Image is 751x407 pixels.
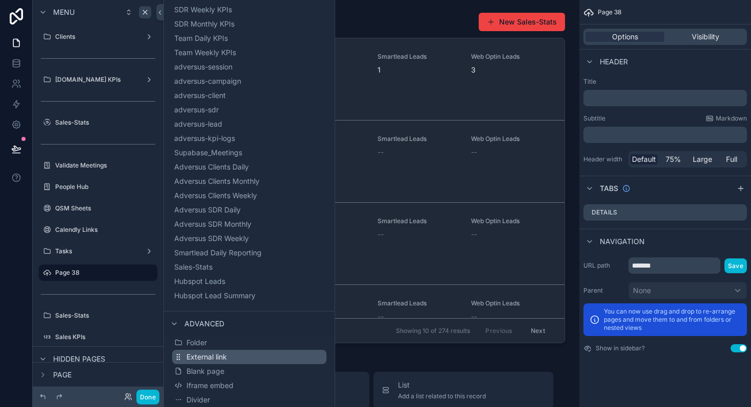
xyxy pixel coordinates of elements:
[174,119,222,129] span: adversus-lead
[174,190,257,201] span: Adversus Clients Weekly
[174,276,225,286] span: Hubspot Leads
[172,131,326,146] button: adversus-kpi-logs
[186,352,227,362] span: External link
[632,154,656,164] span: Default
[172,364,326,378] button: Blank page
[583,127,747,143] div: scrollable content
[39,329,157,345] a: Sales KPIs
[172,217,326,231] button: Adversus SDR Monthly
[172,117,326,131] button: adversus-lead
[612,32,638,42] span: Options
[666,154,681,164] span: 75%
[186,380,233,391] span: Iframe embed
[55,247,141,255] label: Tasks
[186,395,210,405] span: Divider
[583,261,624,270] label: URL path
[55,312,155,320] label: Sales-Stats
[39,114,157,131] a: Sales-Stats
[604,307,741,332] p: You can now use drag and drop to re-arrange pages and move them to and from folders or nested views
[186,338,207,348] span: Folder
[724,258,747,273] button: Save
[172,174,326,188] button: Adversus Clients Monthly
[174,148,242,158] span: Supabase_Meetings
[174,5,232,15] span: SDR Weekly KPIs
[172,45,326,60] button: Team Weekly KPIs
[172,274,326,289] button: Hubspot Leads
[174,262,213,272] span: Sales-Stats
[524,323,552,339] button: Next
[174,33,228,43] span: Team Daily KPIs
[172,103,326,117] button: adversus-sdr
[172,17,326,31] button: SDR Monthly KPIs
[592,208,617,217] label: Details
[174,90,226,101] span: adversus-client
[55,76,141,84] label: [DOMAIN_NAME] KPIs
[53,370,72,380] span: Page
[39,29,157,45] a: Clients
[716,114,747,123] span: Markdown
[172,160,326,174] button: Adversus Clients Daily
[53,354,105,364] span: Hidden pages
[172,146,326,160] button: Supabase_Meetings
[628,282,747,299] button: None
[174,205,241,215] span: Adversus SDR Daily
[583,286,624,295] label: Parent
[39,71,157,88] a: [DOMAIN_NAME] KPIs
[55,269,151,277] label: Page 38
[598,8,621,16] span: Page 38
[583,78,747,86] label: Title
[174,62,232,72] span: adversus-session
[172,60,326,74] button: adversus-session
[174,219,251,229] span: Adversus SDR Monthly
[172,3,326,17] button: SDR Weekly KPIs
[174,176,260,186] span: Adversus Clients Monthly
[172,393,326,407] button: Divider
[174,233,249,244] span: Adversus SDR Weekly
[600,57,628,67] span: Header
[174,19,234,29] span: SDR Monthly KPIs
[174,291,255,301] span: Hubspot Lead Summary
[726,154,737,164] span: Full
[693,154,712,164] span: Large
[186,366,224,376] span: Blank page
[172,88,326,103] button: adversus-client
[55,183,155,191] label: People Hub
[39,179,157,195] a: People Hub
[692,32,719,42] span: Visibility
[39,157,157,174] a: Validate Meetings
[174,248,262,258] span: Smartlead Daily Reporting
[174,76,241,86] span: adversus-campaign
[172,231,326,246] button: Adversus SDR Weekly
[596,344,645,352] label: Show in sidebar?
[55,226,155,234] label: Calendly Links
[583,114,605,123] label: Subtitle
[55,161,155,170] label: Validate Meetings
[174,105,219,115] span: adversus-sdr
[172,336,326,350] button: Folder
[39,200,157,217] a: QSM Sheets
[583,90,747,106] div: scrollable content
[174,162,249,172] span: Adversus Clients Daily
[172,203,326,217] button: Adversus SDR Daily
[39,265,157,281] a: Page 38
[398,392,486,400] span: Add a list related to this record
[172,289,326,303] button: Hubspot Lead Summary
[39,307,157,324] a: Sales-Stats
[53,7,75,17] span: Menu
[600,236,645,247] span: Navigation
[583,155,624,163] label: Header width
[55,333,155,341] label: Sales KPIs
[174,133,235,143] span: adversus-kpi-logs
[172,188,326,203] button: Adversus Clients Weekly
[398,380,486,390] span: List
[174,47,236,58] span: Team Weekly KPIs
[172,260,326,274] button: Sales-Stats
[172,378,326,393] button: Iframe embed
[55,204,155,212] label: QSM Sheets
[55,118,155,127] label: Sales-Stats
[55,33,141,41] label: Clients
[706,114,747,123] a: Markdown
[184,319,224,329] span: Advanced
[172,31,326,45] button: Team Daily KPIs
[39,222,157,238] a: Calendly Links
